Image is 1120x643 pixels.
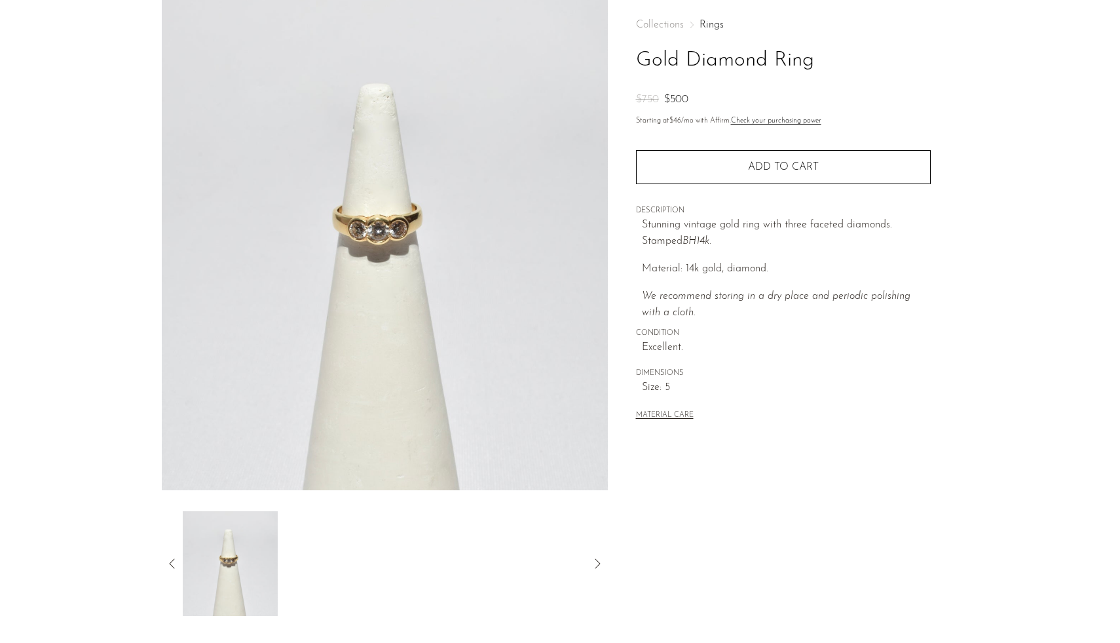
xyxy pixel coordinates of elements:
[636,368,931,380] span: DIMENSIONS
[636,20,931,30] nav: Breadcrumbs
[731,117,821,125] a: Check your purchasing power - Learn more about Affirm Financing (opens in modal)
[636,44,931,77] h1: Gold Diamond Ring
[642,217,931,250] p: Stunning vintage gold ring with three faceted diamonds. Stamped
[642,380,931,397] span: Size: 5
[636,411,694,421] button: MATERIAL CARE
[669,117,681,125] span: $46
[183,511,278,616] img: Gold Diamond Ring
[636,328,931,340] span: CONDITION
[748,161,819,174] span: Add to cart
[636,205,931,217] span: DESCRIPTION
[636,115,931,127] p: Starting at /mo with Affirm.
[636,20,684,30] span: Collections
[642,340,931,357] span: Excellent.
[636,94,659,105] span: $750
[642,261,931,278] p: Material: 14k gold, diamond.
[700,20,724,30] a: Rings
[642,291,910,319] i: We recommend storing in a dry place and periodic polishing with a cloth.
[664,94,688,105] span: $500
[696,236,711,246] em: 14k.
[636,150,931,184] button: Add to cart
[682,236,696,246] em: BH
